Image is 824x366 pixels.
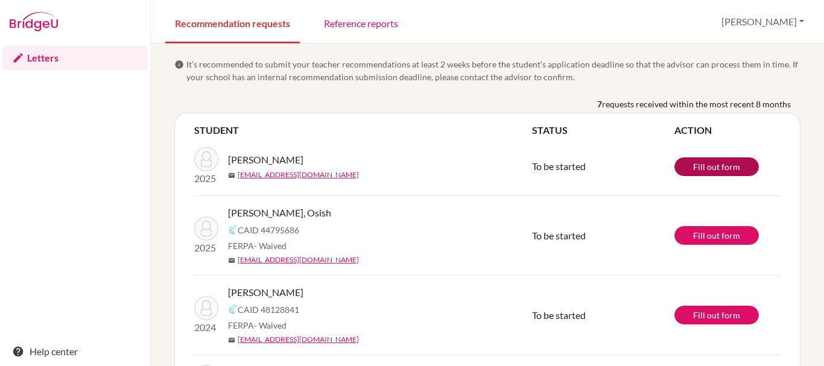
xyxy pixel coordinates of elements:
span: To be started [532,160,586,172]
a: Recommendation requests [165,2,300,43]
a: Fill out form [674,306,759,324]
img: Common App logo [228,304,238,314]
span: mail [228,336,235,344]
img: Niraula, Osish [194,216,218,241]
p: 2025 [194,241,218,255]
span: FERPA [228,319,287,332]
span: It’s recommended to submit your teacher recommendations at least 2 weeks before the student’s app... [186,58,800,83]
a: Fill out form [674,157,759,176]
button: [PERSON_NAME] [716,10,810,33]
span: - Waived [254,241,287,251]
span: FERPA [228,239,287,252]
span: info [174,60,184,69]
span: mail [228,257,235,264]
span: [PERSON_NAME] [228,153,303,167]
span: [PERSON_NAME] [228,285,303,300]
span: CAID 48128841 [238,303,299,316]
img: Poudel, Prabesh [194,296,218,320]
img: Common App logo [228,225,238,235]
img: Khadka, Bibek [194,147,218,171]
span: CAID 44795686 [238,224,299,236]
a: Reference reports [314,2,408,43]
th: STATUS [532,123,674,137]
p: 2025 [194,171,218,186]
a: [EMAIL_ADDRESS][DOMAIN_NAME] [238,169,359,180]
a: Letters [2,46,148,70]
a: [EMAIL_ADDRESS][DOMAIN_NAME] [238,334,359,345]
span: To be started [532,230,586,241]
img: Bridge-U [10,12,58,31]
th: ACTION [674,123,781,137]
a: Help center [2,339,148,364]
a: [EMAIL_ADDRESS][DOMAIN_NAME] [238,254,359,265]
th: STUDENT [194,123,532,137]
span: - Waived [254,320,287,330]
span: mail [228,172,235,179]
a: Fill out form [674,226,759,245]
p: 2024 [194,320,218,335]
span: requests received within the most recent 8 months [602,98,791,110]
span: To be started [532,309,586,321]
span: [PERSON_NAME], Osish [228,206,331,220]
b: 7 [597,98,602,110]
